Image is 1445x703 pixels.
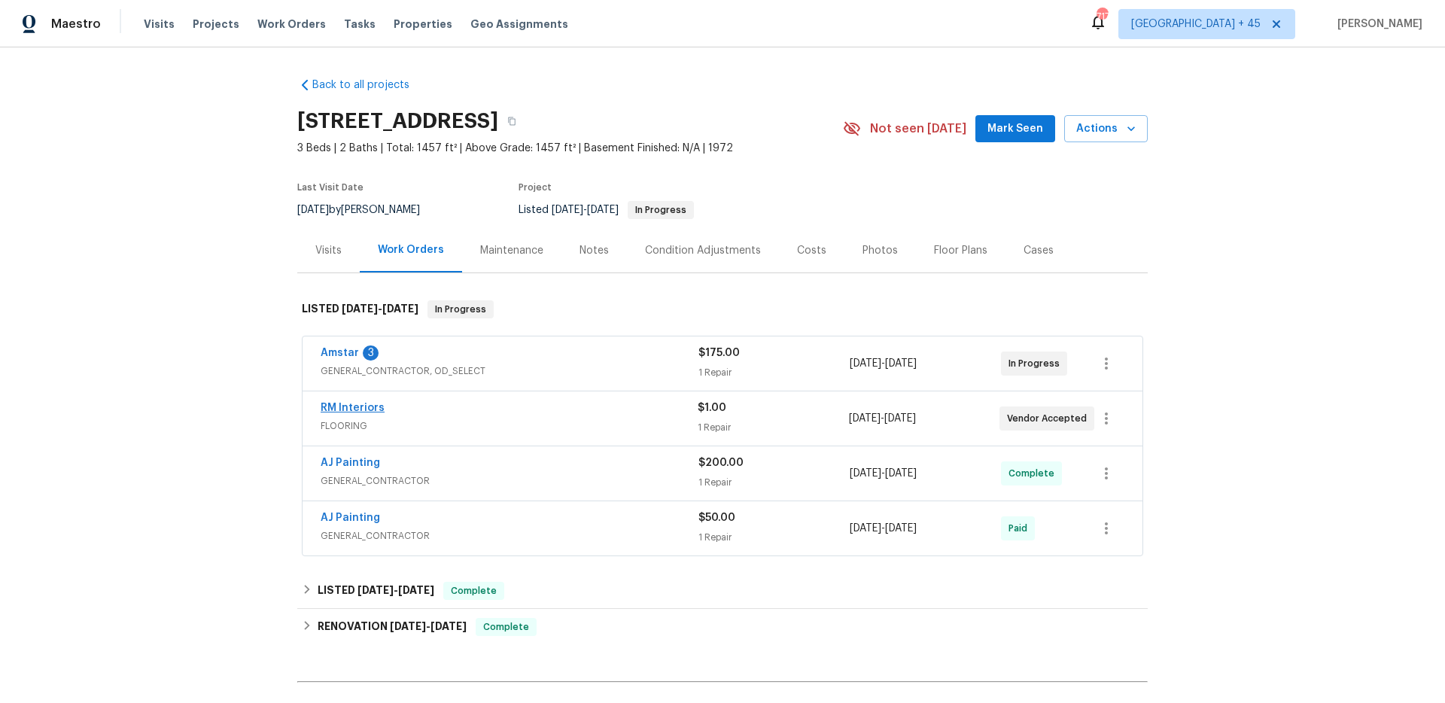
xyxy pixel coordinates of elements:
span: $175.00 [698,348,740,358]
span: [DATE] [850,523,881,534]
a: Amstar [321,348,359,358]
span: [DATE] [885,358,917,369]
div: Visits [315,243,342,258]
div: 1 Repair [698,530,850,545]
span: [GEOGRAPHIC_DATA] + 45 [1131,17,1261,32]
span: $50.00 [698,513,735,523]
span: Mark Seen [987,120,1043,138]
span: Listed [519,205,694,215]
span: Not seen [DATE] [870,121,966,136]
a: RM Interiors [321,403,385,413]
span: GENERAL_CONTRACTOR [321,528,698,543]
span: [DATE] [885,468,917,479]
h6: RENOVATION [318,618,467,636]
span: [PERSON_NAME] [1331,17,1422,32]
span: - [850,356,917,371]
span: In Progress [429,302,492,317]
span: [DATE] [849,413,881,424]
div: Notes [580,243,609,258]
span: In Progress [629,205,692,215]
span: FLOORING [321,418,698,434]
span: [DATE] [357,585,394,595]
span: - [357,585,434,595]
h2: [STREET_ADDRESS] [297,114,498,129]
span: [DATE] [884,413,916,424]
span: Complete [1008,466,1060,481]
div: Floor Plans [934,243,987,258]
h6: LISTED [302,300,418,318]
span: [DATE] [885,523,917,534]
span: [DATE] [398,585,434,595]
span: - [552,205,619,215]
span: [DATE] [342,303,378,314]
span: - [342,303,418,314]
div: 717 [1097,9,1107,24]
span: Complete [445,583,503,598]
span: [DATE] [390,621,426,631]
span: - [390,621,467,631]
div: Cases [1024,243,1054,258]
span: - [849,411,916,426]
span: In Progress [1008,356,1066,371]
span: 3 Beds | 2 Baths | Total: 1457 ft² | Above Grade: 1457 ft² | Basement Finished: N/A | 1972 [297,141,843,156]
span: Geo Assignments [470,17,568,32]
span: GENERAL_CONTRACTOR, OD_SELECT [321,364,698,379]
button: Mark Seen [975,115,1055,143]
span: $1.00 [698,403,726,413]
a: AJ Painting [321,458,380,468]
span: GENERAL_CONTRACTOR [321,473,698,488]
span: [DATE] [382,303,418,314]
div: Maintenance [480,243,543,258]
button: Copy Address [498,108,525,135]
span: [DATE] [850,358,881,369]
div: Costs [797,243,826,258]
span: Properties [394,17,452,32]
div: 1 Repair [698,475,850,490]
div: Work Orders [378,242,444,257]
div: RENOVATION [DATE]-[DATE]Complete [297,609,1148,645]
span: Complete [477,619,535,635]
span: Visits [144,17,175,32]
span: [DATE] [587,205,619,215]
a: Back to all projects [297,78,442,93]
span: [DATE] [552,205,583,215]
span: $200.00 [698,458,744,468]
span: Tasks [344,19,376,29]
span: Project [519,183,552,192]
div: 1 Repair [698,365,850,380]
span: - [850,521,917,536]
h6: LISTED [318,582,434,600]
div: 3 [363,345,379,361]
span: Actions [1076,120,1136,138]
span: Last Visit Date [297,183,364,192]
div: Condition Adjustments [645,243,761,258]
div: LISTED [DATE]-[DATE]In Progress [297,285,1148,333]
span: Paid [1008,521,1033,536]
div: by [PERSON_NAME] [297,201,438,219]
span: Work Orders [257,17,326,32]
div: LISTED [DATE]-[DATE]Complete [297,573,1148,609]
span: [DATE] [850,468,881,479]
span: Maestro [51,17,101,32]
a: AJ Painting [321,513,380,523]
span: [DATE] [430,621,467,631]
div: 1 Repair [698,420,848,435]
span: Vendor Accepted [1007,411,1093,426]
span: Projects [193,17,239,32]
button: Actions [1064,115,1148,143]
span: - [850,466,917,481]
div: Photos [862,243,898,258]
span: [DATE] [297,205,329,215]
